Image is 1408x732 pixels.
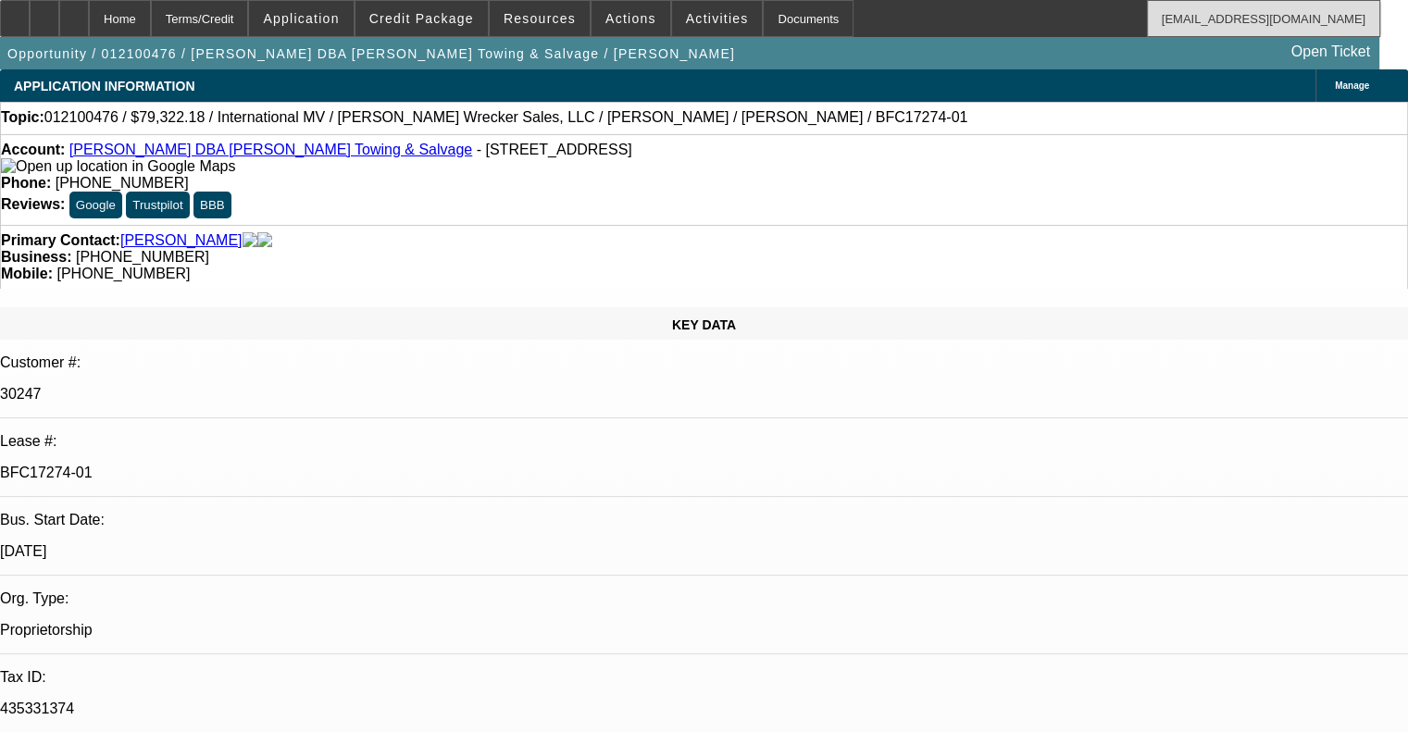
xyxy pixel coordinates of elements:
[1,158,235,175] img: Open up location in Google Maps
[1335,81,1369,91] span: Manage
[263,11,339,26] span: Application
[672,1,763,36] button: Activities
[592,1,670,36] button: Actions
[672,317,736,332] span: KEY DATA
[76,249,209,265] span: [PHONE_NUMBER]
[243,232,257,249] img: facebook-icon.png
[257,232,272,249] img: linkedin-icon.png
[1,249,71,265] strong: Business:
[14,79,194,93] span: APPLICATION INFORMATION
[477,142,632,157] span: - [STREET_ADDRESS]
[1,175,51,191] strong: Phone:
[44,109,967,126] span: 012100476 / $79,322.18 / International MV / [PERSON_NAME] Wrecker Sales, LLC / [PERSON_NAME] / [P...
[120,232,243,249] a: [PERSON_NAME]
[1,196,65,212] strong: Reviews:
[193,192,231,218] button: BBB
[1,158,235,174] a: View Google Maps
[249,1,353,36] button: Application
[355,1,488,36] button: Credit Package
[56,266,190,281] span: [PHONE_NUMBER]
[490,1,590,36] button: Resources
[69,192,122,218] button: Google
[7,46,735,61] span: Opportunity / 012100476 / [PERSON_NAME] DBA [PERSON_NAME] Towing & Salvage / [PERSON_NAME]
[1,109,44,126] strong: Topic:
[1,266,53,281] strong: Mobile:
[69,142,472,157] a: [PERSON_NAME] DBA [PERSON_NAME] Towing & Salvage
[686,11,749,26] span: Activities
[56,175,189,191] span: [PHONE_NUMBER]
[504,11,576,26] span: Resources
[605,11,656,26] span: Actions
[369,11,474,26] span: Credit Package
[1,232,120,249] strong: Primary Contact:
[126,192,189,218] button: Trustpilot
[1,142,65,157] strong: Account:
[1284,36,1377,68] a: Open Ticket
